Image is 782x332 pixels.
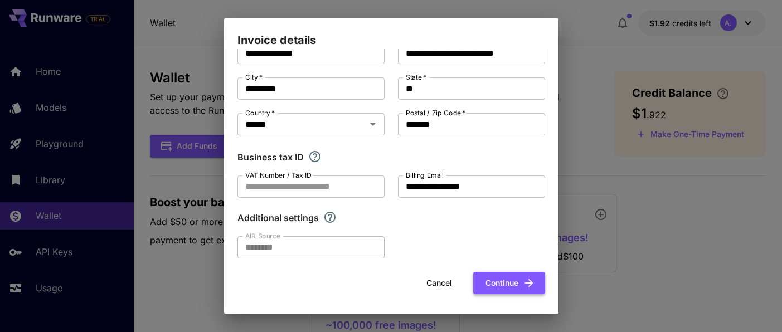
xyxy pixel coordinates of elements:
[245,72,263,82] label: City
[365,116,381,132] button: Open
[406,170,444,180] label: Billing Email
[473,272,545,295] button: Continue
[406,108,465,118] label: Postal / Zip Code
[245,108,275,118] label: Country
[406,72,426,82] label: State
[224,18,558,49] h2: Invoice details
[245,170,312,180] label: VAT Number / Tax ID
[245,231,280,241] label: AIR Source
[414,272,464,295] button: Cancel
[308,150,322,163] svg: If you are a business tax registrant, please enter your business tax ID here.
[237,150,304,164] p: Business tax ID
[237,211,319,224] p: Additional settings
[323,211,337,224] svg: Explore additional customization settings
